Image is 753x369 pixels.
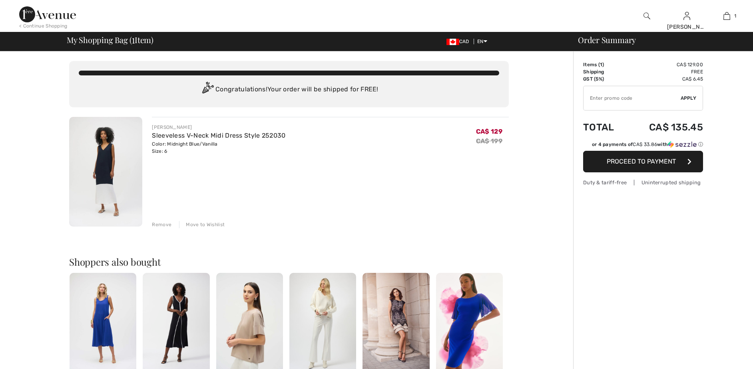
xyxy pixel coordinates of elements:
div: Move to Wishlist [179,221,225,228]
a: 1 [707,11,746,21]
h2: Shoppers also bought [69,257,509,266]
img: Canadian Dollar [446,39,459,45]
img: My Info [683,11,690,21]
span: CA$ 129 [476,128,502,135]
img: My Bag [723,11,730,21]
a: Sign In [683,12,690,20]
td: Total [583,114,627,141]
span: 1 [132,34,135,44]
s: CA$ 199 [476,137,502,145]
button: Proceed to Payment [583,151,703,172]
img: Congratulation2.svg [199,82,215,98]
div: [PERSON_NAME] [152,124,285,131]
div: Congratulations! Your order will be shipped for FREE! [79,82,499,98]
a: Sleeveless V-Neck Midi Dress Style 252030 [152,132,285,139]
td: Shipping [583,68,627,75]
div: Remove [152,221,171,228]
span: 1 [600,62,602,67]
div: [PERSON_NAME] [667,23,706,31]
td: CA$ 135.45 [627,114,703,141]
td: CA$ 129.00 [627,61,703,68]
div: Color: Midnight Blue/Vanilla Size: 6 [152,140,285,155]
input: Promo code [584,86,681,110]
td: CA$ 6.45 [627,75,703,83]
img: 1ère Avenue [19,6,76,22]
span: CAD [446,39,472,44]
span: EN [477,39,487,44]
div: Order Summary [568,36,748,44]
span: CA$ 33.86 [633,142,657,147]
td: GST (5%) [583,75,627,83]
span: 1 [734,12,736,20]
div: Duty & tariff-free | Uninterrupted shipping [583,179,703,186]
div: or 4 payments ofCA$ 33.86withSezzle Click to learn more about Sezzle [583,141,703,151]
img: Sleeveless V-Neck Midi Dress Style 252030 [69,117,142,227]
div: or 4 payments of with [592,141,703,148]
span: Proceed to Payment [607,158,676,165]
div: < Continue Shopping [19,22,68,30]
td: Items ( ) [583,61,627,68]
img: search the website [643,11,650,21]
td: Free [627,68,703,75]
span: Apply [681,95,697,102]
img: Sezzle [668,141,697,148]
span: My Shopping Bag ( Item) [67,36,153,44]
